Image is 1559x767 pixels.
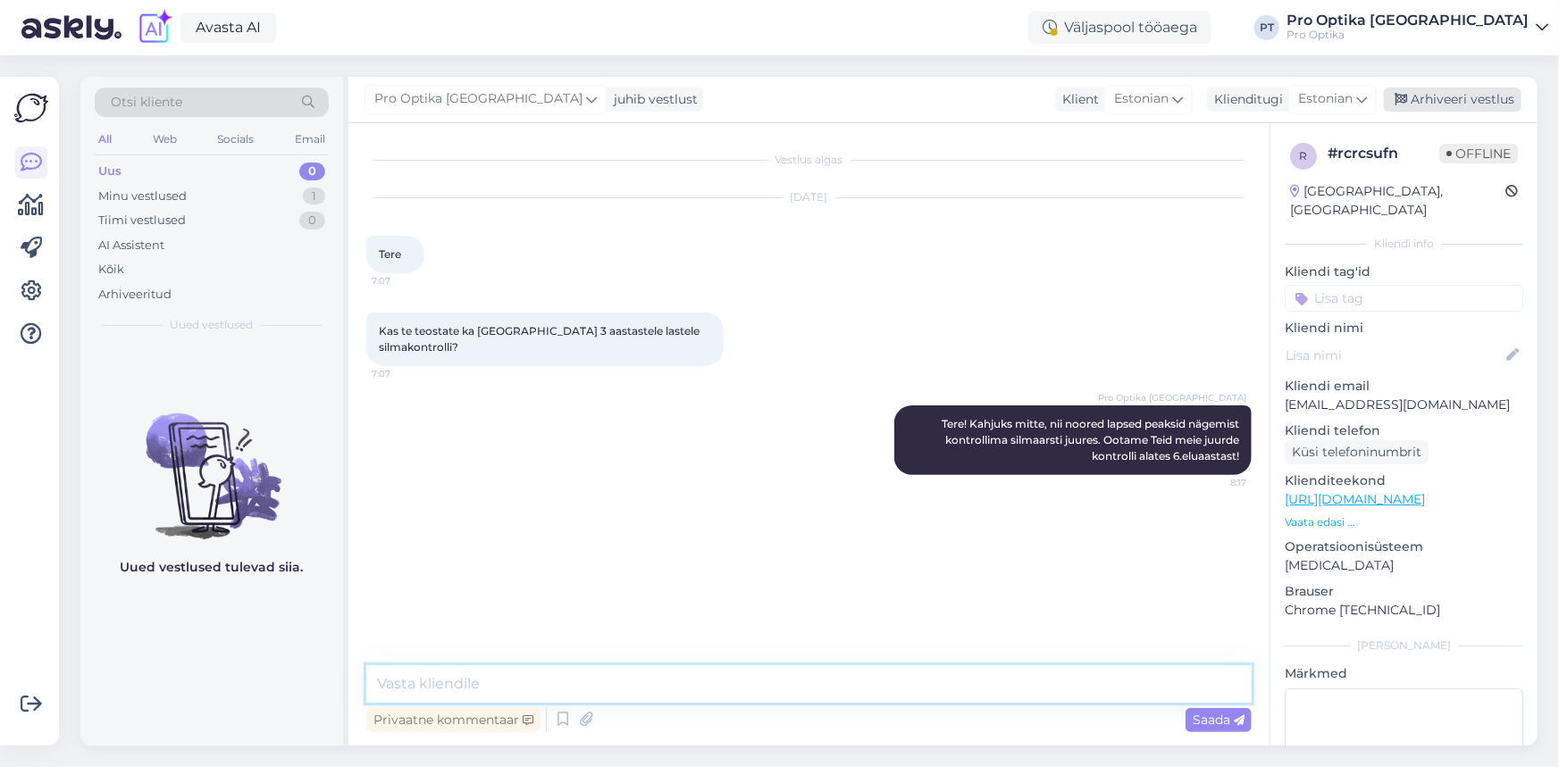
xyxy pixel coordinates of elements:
[1300,149,1308,163] span: r
[1285,285,1523,312] input: Lisa tag
[607,90,698,109] div: juhib vestlust
[171,317,254,333] span: Uued vestlused
[366,708,541,732] div: Privaatne kommentaar
[121,558,304,577] p: Uued vestlused tulevad siia.
[1285,236,1523,252] div: Kliendi info
[1285,638,1523,654] div: [PERSON_NAME]
[1055,90,1099,109] div: Klient
[1254,15,1279,40] div: PT
[180,13,276,43] a: Avasta AI
[1285,556,1523,575] p: [MEDICAL_DATA]
[1114,89,1169,109] span: Estonian
[1028,12,1211,44] div: Väljaspool tööaega
[14,91,48,125] img: Askly Logo
[1285,601,1523,620] p: Chrome [TECHNICAL_ID]
[1439,144,1518,163] span: Offline
[95,128,115,151] div: All
[1285,396,1523,414] p: [EMAIL_ADDRESS][DOMAIN_NAME]
[111,93,182,112] span: Otsi kliente
[1285,471,1523,490] p: Klienditeekond
[1286,346,1503,365] input: Lisa nimi
[1285,319,1523,338] p: Kliendi nimi
[379,324,702,354] span: Kas te teostate ka [GEOGRAPHIC_DATA] 3 aastastele lastele silmakontrolli?
[1285,582,1523,601] p: Brauser
[1285,421,1523,440] p: Kliendi telefon
[98,261,124,279] div: Kõik
[299,163,325,180] div: 0
[1179,476,1246,489] span: 8:17
[374,89,583,109] span: Pro Optika [GEOGRAPHIC_DATA]
[1287,28,1529,42] div: Pro Optika
[1285,538,1523,556] p: Operatsioonisüsteem
[1285,664,1523,683] p: Märkmed
[1285,440,1429,464] div: Küsi telefoninumbrit
[366,152,1252,168] div: Vestlus algas
[291,128,329,151] div: Email
[372,367,439,380] span: 7:07
[1384,88,1521,112] div: Arhiveeri vestlus
[214,128,257,151] div: Socials
[1285,514,1523,530] p: Vaata edasi ...
[1285,263,1523,281] p: Kliendi tag'id
[98,286,172,304] div: Arhiveeritud
[1298,89,1353,109] span: Estonian
[379,247,401,261] span: Tere
[366,189,1252,205] div: [DATE]
[1193,712,1245,728] span: Saada
[98,212,186,229] div: Tiimi vestlused
[1285,491,1425,507] a: [URL][DOMAIN_NAME]
[372,274,439,288] span: 7:07
[98,188,187,205] div: Minu vestlused
[1098,391,1246,404] span: Pro Optika [GEOGRAPHIC_DATA]
[98,237,164,254] div: AI Assistent
[80,381,343,542] img: No chats
[1285,377,1523,396] p: Kliendi email
[942,417,1242,463] span: Tere! Kahjuks mitte, nii noored lapsed peaksid nägemist kontrollima silmaarsti juures. Ootame Tei...
[1287,13,1548,42] a: Pro Optika [GEOGRAPHIC_DATA]Pro Optika
[303,188,325,205] div: 1
[136,9,173,46] img: explore-ai
[299,212,325,229] div: 0
[98,163,122,180] div: Uus
[1328,143,1439,164] div: # rcrcsufn
[1290,182,1505,220] div: [GEOGRAPHIC_DATA], [GEOGRAPHIC_DATA]
[149,128,180,151] div: Web
[1287,13,1529,28] div: Pro Optika [GEOGRAPHIC_DATA]
[1207,90,1283,109] div: Klienditugi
